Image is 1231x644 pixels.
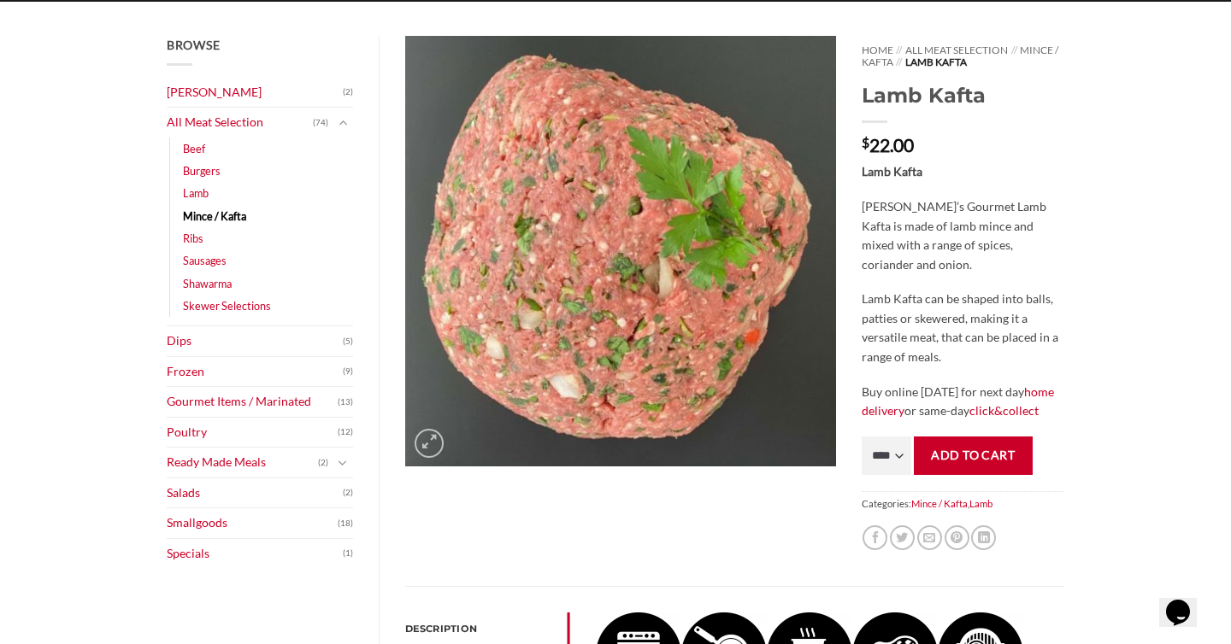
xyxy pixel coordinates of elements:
[896,44,902,56] span: //
[183,272,232,295] a: Shawarma
[911,498,968,509] a: Mince / Kafta
[167,508,338,538] a: Smallgoods
[862,44,893,56] a: Home
[167,418,338,448] a: Poultry
[890,525,915,550] a: Share on Twitter
[167,38,220,52] span: Browse
[338,419,353,445] span: (12)
[971,525,996,550] a: Share on LinkedIn
[183,295,271,317] a: Skewer Selections
[183,205,246,227] a: Mince / Kafta
[862,82,1064,108] h1: Lamb Kafta
[343,480,353,506] span: (2)
[862,44,1058,68] a: Mince / Kafta
[343,359,353,384] span: (9)
[338,511,353,536] span: (18)
[969,403,1039,418] a: click&collect
[862,134,914,155] bdi: 22.00
[415,429,444,458] a: Zoom
[333,454,353,472] button: Toggle
[183,138,205,160] a: Beef
[167,478,343,508] a: Salads
[167,539,343,569] a: Specials
[167,357,343,387] a: Frozen
[338,389,353,415] span: (13)
[905,44,1008,56] a: All Meat Selection
[167,326,343,356] a: Dips
[167,387,338,417] a: Gourmet Items / Marinated
[183,227,203,249] a: Ribs
[862,383,1064,421] p: Buy online [DATE] for next day or same-day
[183,182,209,204] a: Lamb
[896,56,902,68] span: //
[862,290,1064,366] p: Lamb Kafta can be shaped into balls, patties or skewered, making it a versatile meat, that can be...
[183,160,221,182] a: Burgers
[863,525,887,550] a: Share on Facebook
[318,450,328,476] span: (2)
[1159,576,1214,627] iframe: chat widget
[313,110,328,136] span: (74)
[1011,44,1017,56] span: //
[167,448,318,477] a: Ready Made Meals
[405,36,836,466] img: Lamb Kafta
[343,329,353,354] span: (5)
[914,436,1033,475] button: Add to cart
[167,108,313,138] a: All Meat Selection
[862,136,869,149] span: $
[969,498,992,509] a: Lamb
[183,249,227,272] a: Sausages
[905,56,967,68] span: Lamb Kafta
[343,79,353,105] span: (2)
[917,525,942,550] a: Email to a Friend
[343,541,353,566] span: (1)
[945,525,969,550] a: Pin on Pinterest
[862,164,922,179] strong: Lamb Kafta
[862,491,1064,516] span: Categories: ,
[862,197,1064,274] p: [PERSON_NAME]’s Gourmet Lamb Kafta is made of lamb mince and mixed with a range of spices, corian...
[167,78,343,108] a: [PERSON_NAME]
[333,114,353,132] button: Toggle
